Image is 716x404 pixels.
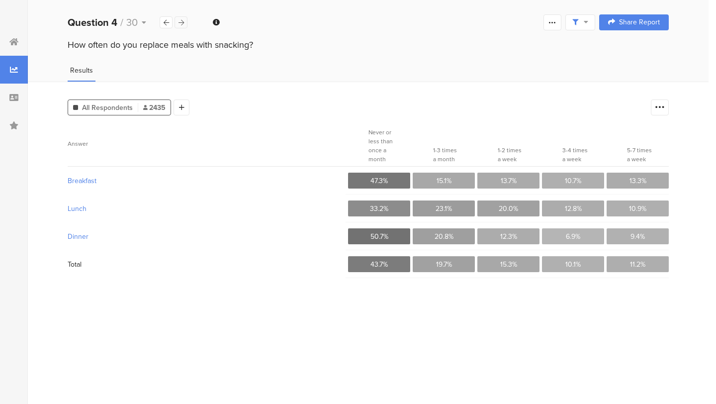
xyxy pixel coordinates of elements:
span: 10.1% [565,259,581,270]
span: Dinner [68,231,345,242]
span: 15.3% [500,259,517,270]
span: 43.7% [370,259,388,270]
b: Question 4 [68,15,117,30]
span: 2435 [143,102,166,113]
span: 3-4 times a week [562,146,588,164]
div: How often do you replace meals with snacking? [68,38,669,51]
span: 30 [126,15,138,30]
span: Lunch [68,203,345,214]
span: 6.9% [566,231,580,242]
span: 15.1% [437,176,451,186]
span: 9.4% [630,231,645,242]
span: Results [70,65,93,76]
span: 20.0% [499,203,518,214]
span: 20.8% [435,231,453,242]
span: 12.3% [500,231,517,242]
span: 13.3% [629,176,646,186]
div: Total [68,259,82,270]
span: 33.2% [370,203,388,214]
span: / [120,15,123,30]
span: 19.7% [436,259,452,270]
span: 1-3 times a month [433,146,457,164]
span: 47.3% [370,176,388,186]
span: 12.8% [565,203,582,214]
span: 1-2 times a week [498,146,522,164]
span: 50.7% [370,231,388,242]
span: 10.9% [629,203,646,214]
span: 5-7 times a week [627,146,652,164]
span: 13.7% [501,176,517,186]
span: All Respondents [82,102,133,113]
span: 11.2% [630,259,645,270]
span: Answer [68,139,88,148]
span: Share Report [619,19,660,26]
span: 23.1% [436,203,452,214]
span: Never or less than once a month [368,128,393,164]
span: Breakfast [68,176,345,186]
span: 10.7% [565,176,581,186]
